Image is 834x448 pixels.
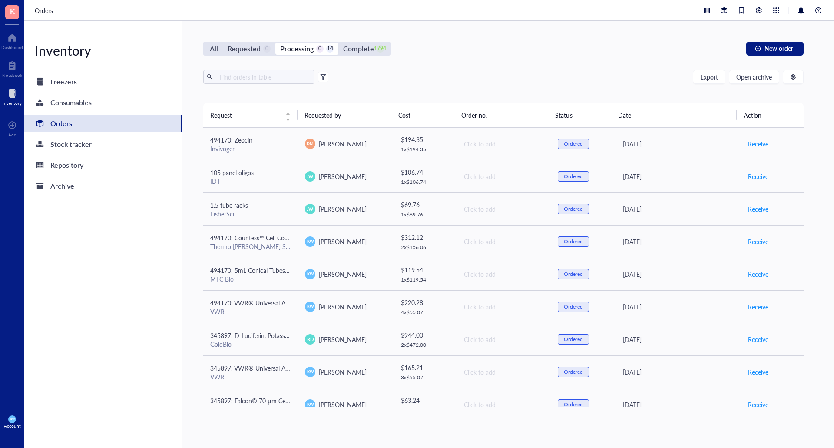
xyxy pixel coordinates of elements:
button: Receive [748,365,769,379]
div: Requested [228,43,261,55]
div: 1 x $ 63.24 [401,407,450,414]
td: Click to add [456,192,551,225]
div: Click to add [464,172,544,181]
div: Click to add [464,139,544,149]
div: Archive [50,180,74,192]
span: JW [307,206,314,212]
td: Click to add [456,355,551,388]
a: Invivogen [210,144,236,153]
span: [PERSON_NAME] [319,139,367,148]
div: Click to add [464,269,544,279]
span: 1.5 tube racks [210,201,248,209]
div: Consumables [50,96,92,109]
span: KW [307,402,314,408]
span: [PERSON_NAME] [319,172,367,181]
div: [DATE] [623,302,734,312]
span: [PERSON_NAME] [319,400,367,409]
div: Processing [280,43,314,55]
span: DM [307,141,314,147]
button: Receive [748,267,769,281]
div: Ordered [564,401,583,408]
span: Receive [748,204,768,214]
a: Consumables [24,94,182,111]
span: Receive [748,269,768,279]
div: FisherSci [210,210,291,218]
td: Click to add [456,160,551,192]
span: Receive [748,139,768,149]
button: Receive [748,137,769,151]
div: [DATE] [623,172,734,181]
div: $ 69.76 [401,200,450,209]
div: 2 x $ 472.00 [401,342,450,348]
div: GoldBio [210,340,291,348]
div: 2 x $ 156.06 [401,244,450,251]
div: [DATE] [623,237,734,246]
a: Dashboard [1,31,23,50]
button: Receive [748,169,769,183]
div: 4 x $ 55.07 [401,309,450,316]
td: Click to add [456,225,551,258]
td: Click to add [456,323,551,355]
span: [PERSON_NAME] [319,368,367,376]
span: 494170: VWR® Universal Aerosol Filter Pipet Tips, Racked, Sterile, 100 - 1000 µl [210,299,427,307]
div: Ordered [564,206,583,212]
a: Notebook [2,59,22,78]
div: Orders [50,117,72,129]
button: Open archive [729,70,779,84]
span: KW [307,369,314,375]
div: Add [8,132,17,137]
div: Account [4,423,21,428]
button: Receive [748,332,769,346]
div: Inventory [3,100,22,106]
div: [DATE] [623,139,734,149]
span: [PERSON_NAME] [319,335,367,344]
a: Stock tracker [24,136,182,153]
td: Click to add [456,258,551,290]
span: Receive [748,302,768,312]
div: 1 x $ 106.74 [401,179,450,186]
span: 494170: Zeocin [210,136,252,144]
div: All [210,43,218,55]
div: Ordered [564,238,583,245]
span: New order [764,45,793,52]
button: New order [746,42,804,56]
div: Ordered [564,271,583,278]
span: 345897: D-Luciferin, Potassium Salt [210,331,307,340]
span: 494170: 5mL Conical Tubes 500/CS [210,266,307,275]
div: $ 194.35 [401,135,450,144]
span: [PERSON_NAME] [319,302,367,311]
div: 1 x $ 119.54 [401,276,450,283]
span: [PERSON_NAME] [319,237,367,246]
div: Click to add [464,204,544,214]
span: Receive [748,237,768,246]
div: segmented control [203,42,391,56]
div: 3 x $ 55.07 [401,374,450,381]
div: 1 x $ 69.76 [401,211,450,218]
div: MTC Bio [210,275,291,283]
div: [DATE] [623,367,734,377]
a: Inventory [3,86,22,106]
div: [DATE] [623,400,734,409]
td: Click to add [456,388,551,421]
div: Inventory [24,42,182,59]
th: Requested by [298,103,392,127]
button: Receive [748,300,769,314]
th: Cost [391,103,454,127]
div: Complete [343,43,374,55]
span: JW [307,173,314,180]
div: [DATE] [623,335,734,344]
span: Receive [748,400,768,409]
th: Order no. [454,103,549,127]
button: Export [693,70,725,84]
div: IDT [210,177,291,185]
span: Receive [748,367,768,377]
a: Repository [24,156,182,174]
span: 345897: Falcon® 70 µm Cell Strainer, White, Sterile, Individually Packaged, 50/Case [210,396,435,405]
button: Receive [748,235,769,249]
span: [PERSON_NAME] [319,205,367,213]
span: KW [307,271,314,277]
span: KW [307,239,314,245]
div: Ordered [564,173,583,180]
div: $ 106.74 [401,167,450,177]
div: $ 119.54 [401,265,450,275]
